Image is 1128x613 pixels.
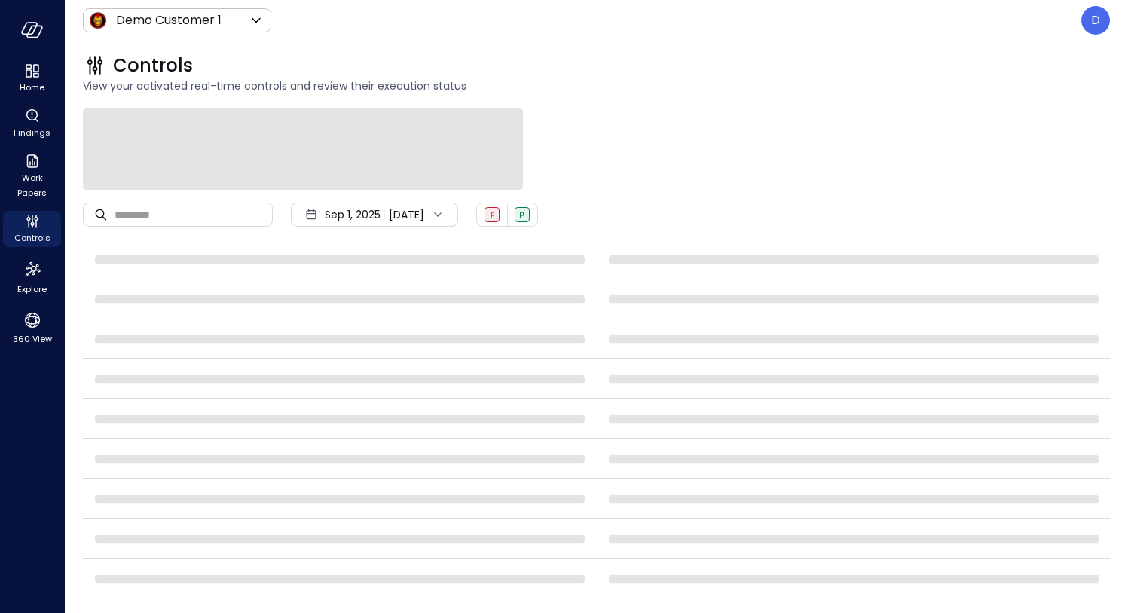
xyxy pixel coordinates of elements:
span: Controls [113,53,193,78]
div: Explore [3,256,61,298]
div: Dudu [1081,6,1110,35]
div: Failed [485,207,500,222]
p: D [1091,11,1100,29]
span: Explore [17,282,47,297]
span: Findings [14,125,50,140]
div: Controls [3,211,61,247]
span: P [519,209,525,221]
div: Home [3,60,61,96]
img: Icon [89,11,107,29]
span: View your activated real-time controls and review their execution status [83,78,1110,94]
span: Work Papers [9,170,55,200]
div: 360 View [3,307,61,348]
span: F [490,209,495,221]
p: Demo Customer 1 [116,11,222,29]
span: Sep 1, 2025 [325,206,381,223]
span: Home [20,80,44,95]
div: Work Papers [3,151,61,202]
span: Controls [14,230,50,246]
div: Findings [3,105,61,142]
div: Passed [515,207,530,222]
span: 360 View [13,331,52,346]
